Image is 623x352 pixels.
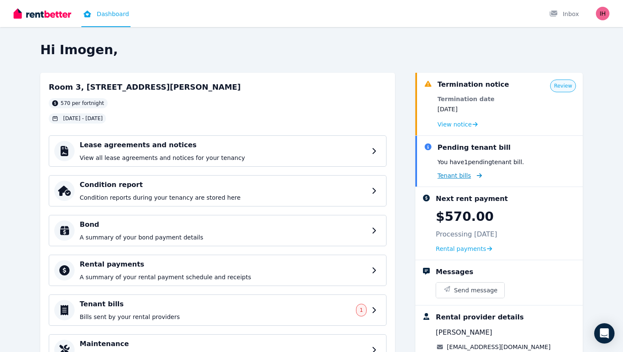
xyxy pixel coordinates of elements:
a: View notice [437,120,478,129]
span: [DATE] - [DATE] [63,115,103,122]
div: Next rent payment [436,194,508,204]
p: Bills sent by your rental providers [80,313,351,321]
p: A summary of your bond payment details [80,233,367,242]
span: Send message [454,286,498,294]
h2: Room 3, [STREET_ADDRESS][PERSON_NAME] [49,81,241,93]
a: Rental payments [436,245,492,253]
h4: Condition report [80,180,367,190]
p: Processing [DATE] [436,229,497,239]
img: Imogen Harrison [596,7,609,20]
span: 570 per fortnight [61,100,104,107]
a: [EMAIL_ADDRESS][DOMAIN_NAME] [447,343,551,351]
button: Send message [436,283,504,298]
a: Tenant bills [437,171,482,180]
h4: Rental payments [80,259,367,269]
h2: Hi Imogen, [40,42,583,58]
span: View notice [437,120,472,129]
h4: Bond [80,220,367,230]
div: Pending tenant bill [437,143,511,153]
span: 1 [360,307,363,313]
p: View all lease agreements and notices for your tenancy [80,154,367,162]
span: Rental payments [436,245,486,253]
h4: Lease agreements and notices [80,140,367,150]
p: $570.00 [436,209,494,224]
h4: Tenant bills [80,299,351,309]
img: RentBetter [14,7,71,20]
div: Rental provider details [436,312,523,322]
h4: Maintenance [80,339,367,349]
div: Termination notice [437,80,509,90]
span: Review [554,82,572,89]
div: Inbox [549,10,579,18]
p: Condition reports during your tenancy are stored here [80,193,367,202]
p: A summary of your rental payment schedule and receipts [80,273,367,281]
p: You have 1 pending tenant bill . [437,158,524,166]
div: Messages [436,267,473,277]
span: Tenant bills [437,171,471,180]
span: [PERSON_NAME] [436,327,492,338]
dd: [DATE] [437,105,495,113]
div: Open Intercom Messenger [594,323,615,344]
dt: Termination date [437,95,495,103]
